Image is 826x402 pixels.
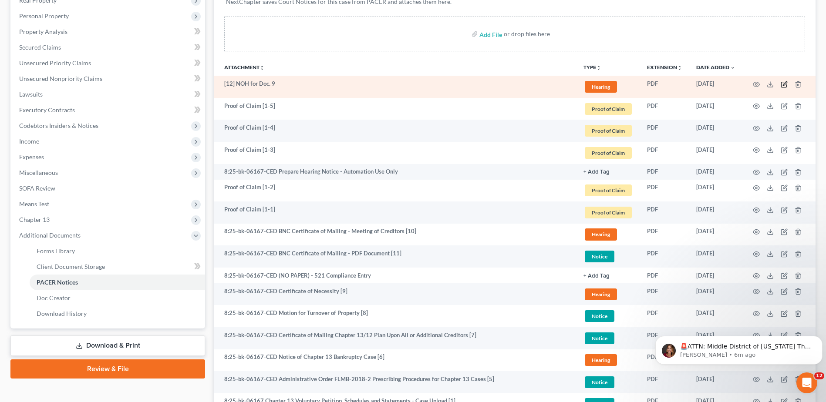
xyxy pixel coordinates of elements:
span: Executory Contracts [19,106,75,114]
a: Review & File [10,359,205,379]
a: Doc Creator [30,290,205,306]
span: Unsecured Nonpriority Claims [19,75,102,82]
a: Proof of Claim [583,205,633,220]
a: Hearing [583,227,633,241]
td: [DATE] [689,245,742,268]
span: Doc Creator [37,294,71,301]
td: 8:25-bk-06167-CED Prepare Hearing Notice - Automation Use Only [214,164,577,180]
td: [DATE] [689,142,742,164]
span: Personal Property [19,12,69,20]
div: or drop files here [504,30,550,38]
td: [DATE] [689,283,742,305]
a: Extensionunfold_more [647,64,682,70]
span: Download History [37,310,87,317]
td: Proof of Claim [1-4] [214,120,577,142]
span: Hearing [585,81,617,93]
td: [DATE] [689,76,742,98]
td: Proof of Claim [1-2] [214,180,577,202]
a: Lawsuits [12,87,205,102]
span: SOFA Review [19,184,55,192]
span: Notice [585,310,614,322]
td: PDF [640,142,689,164]
td: [12] NOH for Doc. 9 [214,76,577,98]
td: 8:25-bk-06167-CED (NO PAPER) - 521 Compliance Entry [214,268,577,283]
td: [DATE] [689,268,742,283]
span: Proof of Claim [585,147,632,159]
span: Lawsuits [19,90,43,98]
span: Hearing [585,228,617,240]
td: PDF [640,349,689,372]
a: Notice [583,309,633,323]
span: Unsecured Priority Claims [19,59,91,67]
td: Proof of Claim [1-3] [214,142,577,164]
a: Hearing [583,80,633,94]
td: 8:25-bk-06167-CED BNC Certificate of Mailing - Meeting of Creditors [10] [214,224,577,246]
td: PDF [640,224,689,246]
span: Means Test [19,200,49,208]
td: PDF [640,180,689,202]
iframe: Intercom notifications message [652,318,826,379]
td: PDF [640,327,689,349]
i: unfold_more [596,65,601,70]
a: Proof of Claim [583,183,633,198]
td: PDF [640,245,689,268]
a: Executory Contracts [12,102,205,118]
a: Notice [583,375,633,389]
span: Notice [585,376,614,388]
td: PDF [640,371,689,393]
span: Property Analysis [19,28,67,35]
button: + Add Tag [583,273,610,279]
button: + Add Tag [583,169,610,175]
button: TYPEunfold_more [583,65,601,70]
span: Forms Library [37,247,75,255]
td: PDF [640,76,689,98]
td: PDF [640,164,689,180]
span: Client Document Storage [37,263,105,270]
td: [DATE] [689,201,742,224]
a: Date Added expand_more [696,64,735,70]
a: + Add Tag [583,167,633,176]
td: 8:25-bk-06167-CED Notice of Chapter 13 Bankruptcy Case [6] [214,349,577,372]
span: Hearing [585,354,617,366]
span: Hearing [585,288,617,300]
a: Notice [583,331,633,345]
a: Hearing [583,287,633,301]
a: Property Analysis [12,24,205,40]
td: PDF [640,98,689,120]
span: Proof of Claim [585,207,632,218]
span: Proof of Claim [585,103,632,115]
td: 8:25-bk-06167-CED Certificate of Mailing Chapter 13/12 Plan Upon All or Additional Creditors [7] [214,327,577,349]
span: Proof of Claim [585,184,632,196]
a: Notice [583,249,633,264]
a: Hearing [583,353,633,367]
a: Unsecured Priority Claims [12,55,205,71]
span: Notice [585,332,614,344]
i: unfold_more [677,65,682,70]
span: Chapter 13 [19,216,50,223]
td: [DATE] [689,224,742,246]
span: Expenses [19,153,44,161]
td: [DATE] [689,371,742,393]
td: Proof of Claim [1-5] [214,98,577,120]
td: 8:25-bk-06167-CED BNC Certificate of Mailing - PDF Document [11] [214,245,577,268]
a: Proof of Claim [583,102,633,116]
i: expand_more [730,65,735,70]
iframe: Intercom live chat [796,372,817,393]
a: PACER Notices [30,275,205,290]
td: PDF [640,120,689,142]
td: 8:25-bk-06167-CED Motion for Turnover of Property [8] [214,305,577,327]
a: Forms Library [30,243,205,259]
td: Proof of Claim [1-1] [214,201,577,224]
span: Codebtors Insiders & Notices [19,122,98,129]
a: Proof of Claim [583,124,633,138]
a: Secured Claims [12,40,205,55]
span: Proof of Claim [585,125,632,137]
a: + Add Tag [583,271,633,280]
a: Attachmentunfold_more [224,64,265,70]
i: unfold_more [260,65,265,70]
a: Client Document Storage [30,259,205,275]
